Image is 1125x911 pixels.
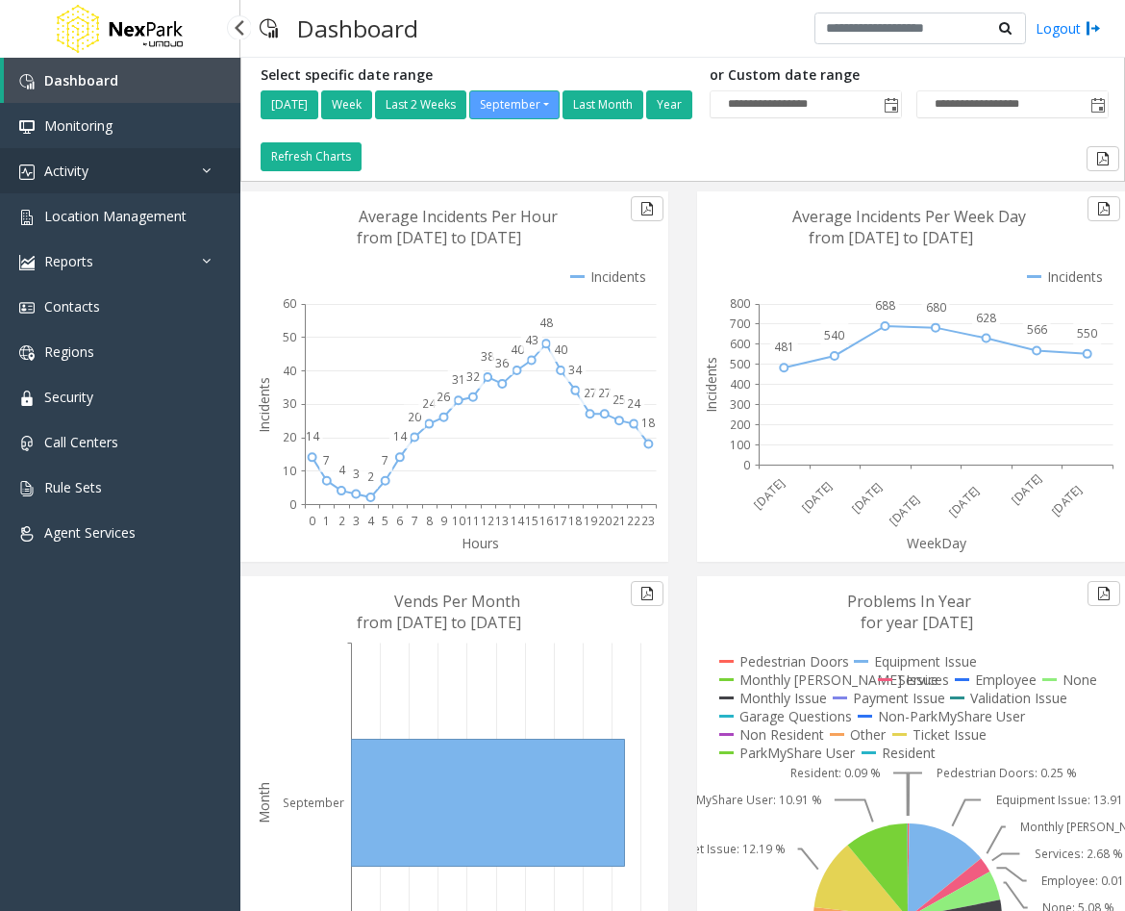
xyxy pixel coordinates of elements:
text: September [283,794,344,810]
text: 16 [539,513,553,529]
text: 24 [627,394,641,411]
text: 50 [283,329,296,345]
text: 14 [306,428,320,444]
text: 5 [382,513,388,529]
text: 48 [539,315,553,331]
text: 43 [525,331,538,347]
text: 19 [584,513,597,529]
text: 400 [730,376,750,392]
button: Export to pdf [631,581,663,606]
button: Export to pdf [1087,581,1120,606]
span: Dashboard [44,71,118,89]
text: Vends Per Month [394,591,520,612]
img: pageIcon [260,5,278,52]
text: 7 [412,513,418,529]
text: 14 [511,513,525,529]
text: Average Incidents Per Hour [359,206,558,227]
span: Rule Sets [44,478,102,496]
text: 1 [323,513,330,529]
text: 550 [1077,325,1097,342]
button: Last 2 Weeks [375,90,466,119]
span: Monitoring [44,116,112,135]
span: Call Centers [44,433,118,451]
text: 0 [289,495,296,512]
img: 'icon' [19,119,35,135]
text: 628 [976,309,996,325]
text: 300 [730,395,750,412]
img: 'icon' [19,164,35,180]
text: 200 [730,416,750,432]
button: Export to pdf [1087,146,1119,171]
text: Average Incidents Per Week Day [792,206,1026,227]
button: Refresh Charts [261,142,362,171]
text: 18 [568,513,582,529]
text: 14 [393,428,408,444]
text: 700 [730,316,750,332]
text: 540 [824,327,844,343]
text: 100 [730,436,750,452]
text: 20 [598,513,612,529]
span: Security [44,388,93,406]
text: 40 [283,362,296,378]
text: 800 [730,295,750,312]
img: logout [1086,18,1101,38]
text: 38 [481,348,494,365]
text: Pedestrian Doors: 0.25 % [937,765,1077,781]
text: Ticket Issue: 12.19 % [672,841,786,857]
span: Contacts [44,297,100,316]
text: [DATE] [1008,470,1045,508]
text: 15 [525,513,538,529]
span: Location Management [44,207,187,225]
text: [DATE] [1047,481,1085,519]
text: 3 [353,465,360,481]
span: Regions [44,342,94,361]
h5: Select specific date range [261,67,695,84]
text: 600 [730,336,750,352]
text: 9 [440,513,447,529]
text: 7 [382,451,388,468]
text: Problems In Year [847,591,971,612]
span: Toggle popup [1087,91,1108,118]
text: 12 [481,513,494,529]
text: 13 [495,513,509,529]
text: 30 [283,395,296,412]
text: 8 [426,513,433,529]
h3: Dashboard [287,5,428,52]
text: 0 [743,456,750,472]
text: 7 [323,451,330,468]
text: Resident: 0.09 % [790,765,881,781]
text: 18 [641,415,655,431]
span: Agent Services [44,523,136,542]
text: 20 [283,429,296,445]
text: 4 [338,462,346,478]
h5: or Custom date range [710,67,1109,84]
text: Incidents [702,357,720,413]
text: 2 [367,468,374,485]
text: Month [255,782,273,823]
text: 36 [495,355,509,371]
img: 'icon' [19,210,35,225]
text: ParkMyShare User: 10.91 % [672,792,822,808]
text: 10 [452,513,465,529]
img: 'icon' [19,526,35,542]
text: Services: 2.68 % [1035,846,1123,862]
text: 32 [466,368,480,385]
span: Activity [44,162,88,180]
text: 500 [730,356,750,372]
img: 'icon' [19,255,35,270]
text: 20 [408,408,421,424]
button: September [469,90,560,119]
text: 34 [568,362,583,378]
text: 566 [1027,321,1047,338]
button: Week [321,90,372,119]
button: Year [646,90,692,119]
button: Export to pdf [631,196,663,221]
img: 'icon' [19,391,35,406]
text: [DATE] [798,478,836,516]
a: Logout [1036,18,1101,38]
text: 24 [422,394,437,411]
button: [DATE] [261,90,318,119]
a: Dashboard [4,58,240,103]
text: 21 [612,513,626,529]
text: 17 [554,513,567,529]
